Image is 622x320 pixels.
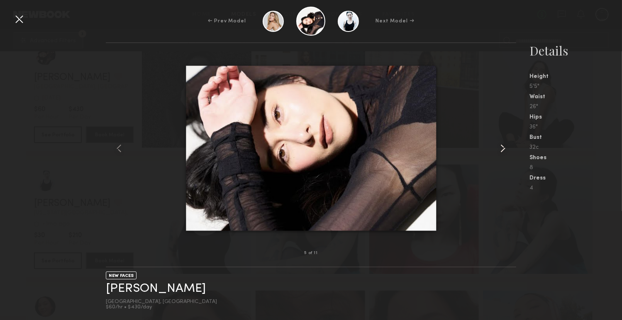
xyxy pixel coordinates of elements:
[529,135,622,141] div: Bust
[106,305,217,310] div: $60/hr • $430/day
[106,272,137,279] div: NEW FACES
[376,17,414,25] div: Next Model →
[106,299,217,305] div: [GEOGRAPHIC_DATA], [GEOGRAPHIC_DATA]
[529,165,622,171] div: 8
[529,124,622,130] div: 36"
[529,175,622,181] div: Dress
[529,145,622,150] div: 32c
[529,94,622,100] div: Waist
[529,74,622,80] div: Height
[106,282,206,295] a: [PERSON_NAME]
[529,155,622,161] div: Shoes
[529,104,622,110] div: 26"
[529,84,622,90] div: 5'5"
[304,251,318,255] div: 5 of 11
[529,114,622,120] div: Hips
[529,185,622,191] div: 4
[208,17,246,25] div: ← Prev Model
[529,42,622,59] div: Details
